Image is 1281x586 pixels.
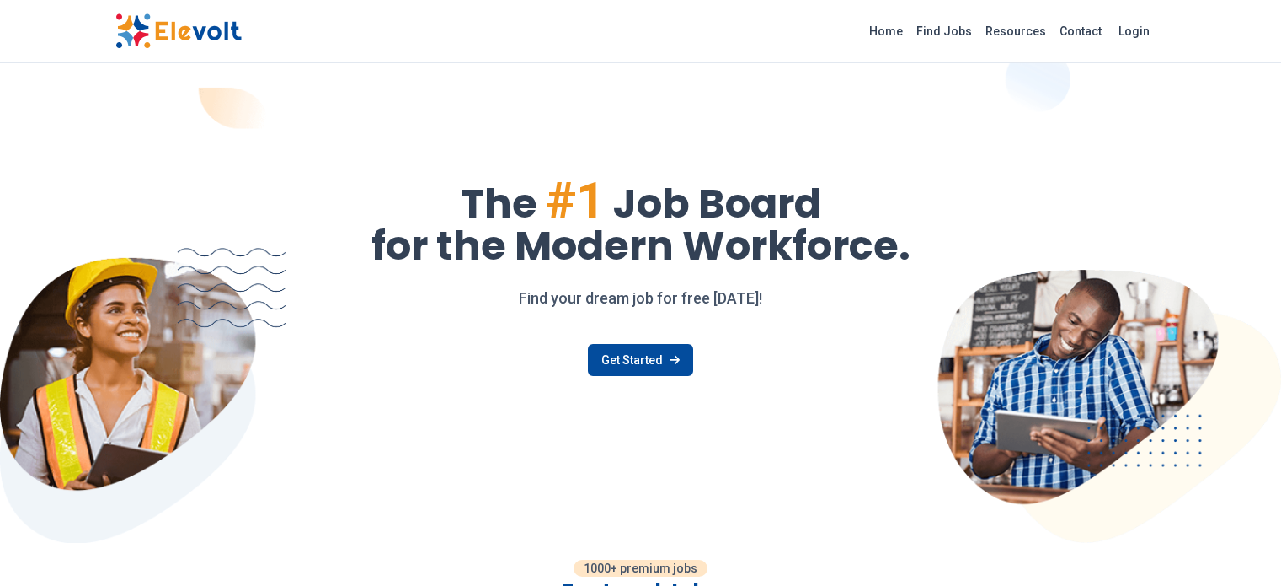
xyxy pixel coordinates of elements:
[546,170,605,230] span: #1
[115,175,1166,266] h1: The Job Board for the Modern Workforce.
[979,18,1053,45] a: Resources
[115,287,1166,310] p: Find your dream job for free [DATE]!
[588,344,693,376] a: Get Started
[115,13,242,49] img: Elevolt
[574,560,707,577] p: 1000+ premium jobs
[862,18,910,45] a: Home
[1108,14,1160,48] a: Login
[910,18,979,45] a: Find Jobs
[1053,18,1108,45] a: Contact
